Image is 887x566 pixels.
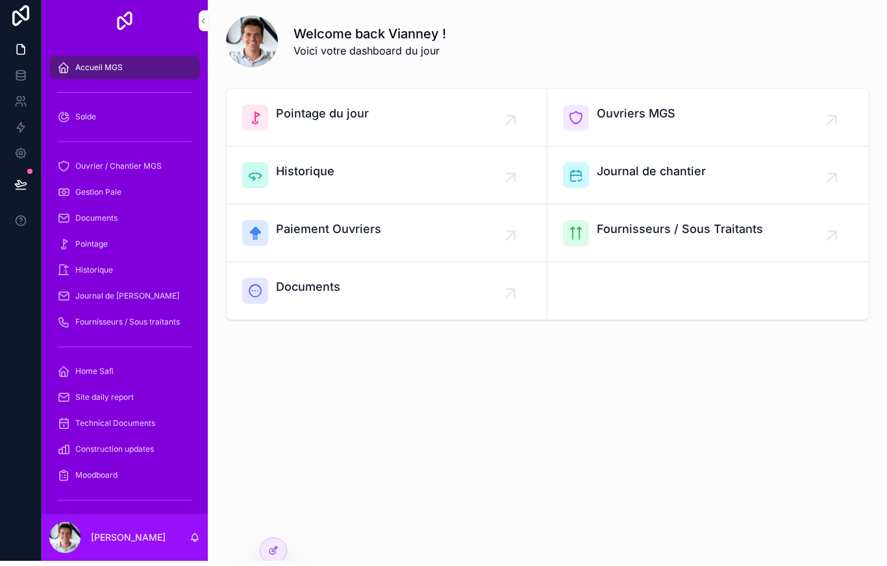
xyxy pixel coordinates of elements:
p: [PERSON_NAME] [91,536,166,549]
span: Ouvriers MGS [597,110,675,128]
span: Gestion Paie [75,192,121,203]
span: Documents [276,283,340,301]
a: Documents [227,267,547,325]
a: Ouvriers MGS [547,94,868,152]
span: Historique [75,270,113,280]
a: Journal de [PERSON_NAME] [49,289,200,313]
a: Paiement Ouvriers [227,210,547,267]
span: Ouvrier / Chantier MGS [75,166,162,177]
a: Fournisseurs / Sous traitants [49,315,200,339]
span: Site daily report [75,397,134,408]
span: Journal de chantier [597,167,706,186]
a: Home Safi [49,365,200,388]
span: Fournisseurs / Sous Traitants [597,225,763,243]
div: scrollable content [42,52,208,519]
a: Pointage du jour [227,94,547,152]
a: Ouvrier / Chantier MGS [49,160,200,183]
span: Documents [75,218,118,228]
a: Gestion Paie [49,186,200,209]
a: Moodboard [49,469,200,492]
span: Paiement Ouvriers [276,225,381,243]
span: Construction updates [75,449,154,460]
a: Solde [49,110,200,134]
span: Pointage [75,244,108,254]
a: Historique [227,152,547,210]
span: Historique [276,167,334,186]
a: Technical Documents [49,417,200,440]
span: Voici votre dashboard du jour [294,48,446,64]
span: Solde [75,117,96,127]
a: Fournisseurs / Sous Traitants [547,210,868,267]
span: Accueil MGS [75,68,123,78]
a: Pointage [49,238,200,261]
a: Historique [49,264,200,287]
span: Technical Documents [75,423,155,434]
a: Construction updates [49,443,200,466]
a: Journal de chantier [547,152,868,210]
a: Site daily report [49,391,200,414]
a: Documents [49,212,200,235]
span: Pointage du jour [276,110,369,128]
a: Accueil MGS [49,61,200,84]
h1: Welcome back Vianney ! [294,30,446,48]
span: Fournisseurs / Sous traitants [75,322,180,332]
span: Journal de [PERSON_NAME] [75,296,179,306]
span: Moodboard [75,475,118,486]
img: App logo [114,16,135,36]
span: Home Safi [75,371,114,382]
